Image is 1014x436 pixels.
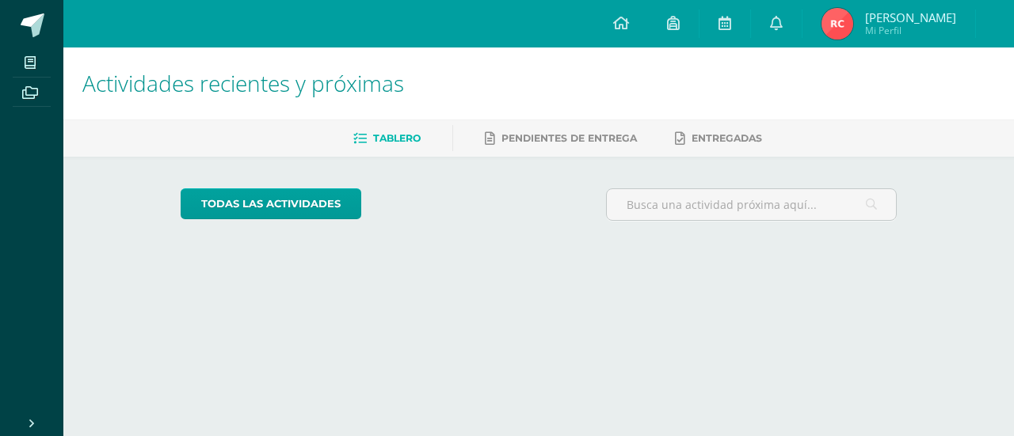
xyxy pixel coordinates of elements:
a: todas las Actividades [181,188,361,219]
a: Pendientes de entrega [485,126,637,151]
span: Entregadas [692,132,762,144]
span: Tablero [373,132,421,144]
span: Pendientes de entrega [501,132,637,144]
a: Tablero [353,126,421,151]
span: Actividades recientes y próximas [82,68,404,98]
input: Busca una actividad próxima aquí... [607,189,897,220]
a: Entregadas [675,126,762,151]
img: 877964899b5cbc42c56e6a2c2f60f135.png [821,8,853,40]
span: [PERSON_NAME] [865,9,956,25]
span: Mi Perfil [865,24,956,37]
